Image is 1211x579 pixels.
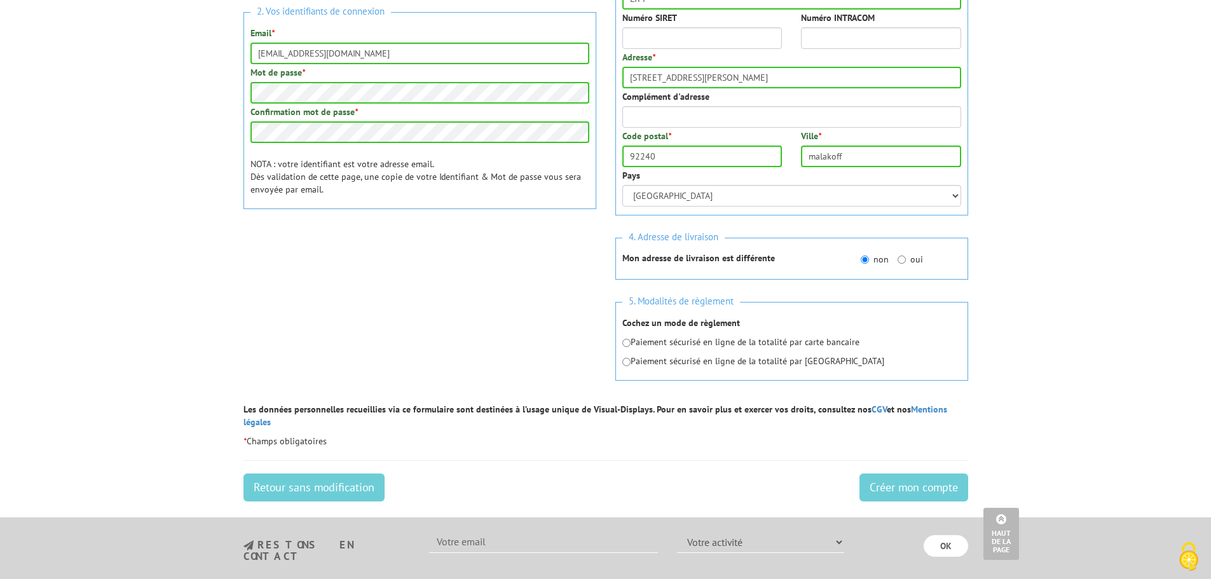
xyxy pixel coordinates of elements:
p: Paiement sécurisé en ligne de la totalité par [GEOGRAPHIC_DATA] [622,355,961,367]
label: Adresse [622,51,655,64]
a: Mentions légales [243,404,947,428]
label: Ville [801,130,821,142]
input: oui [898,255,906,264]
span: 2. Vos identifiants de connexion [250,3,391,20]
p: NOTA : votre identifiant est votre adresse email. Dès validation de cette page, une copie de votr... [250,158,589,196]
label: Complément d'adresse [622,90,709,103]
label: Pays [622,169,640,182]
label: non [861,253,889,266]
h3: restons en contact [243,540,411,562]
p: Paiement sécurisé en ligne de la totalité par carte bancaire [622,336,961,348]
iframe: reCAPTCHA [243,231,437,281]
button: Cookies (fenêtre modale) [1167,536,1211,579]
span: 5. Modalités de règlement [622,293,740,310]
strong: Les données personnelles recueillies via ce formulaire sont destinées à l’usage unique de Visual-... [243,404,947,428]
span: 4. Adresse de livraison [622,229,725,246]
a: Haut de la page [983,508,1019,560]
img: newsletter.jpg [243,540,254,551]
label: Mot de passe [250,66,305,79]
a: CGV [872,404,887,415]
a: Retour sans modification [243,473,385,501]
input: Créer mon compte [859,473,968,501]
label: oui [898,253,923,266]
label: Confirmation mot de passe [250,106,358,118]
strong: Mon adresse de livraison est différente [622,252,775,264]
label: Email [250,27,275,39]
label: Numéro SIRET [622,11,677,24]
input: Votre email [429,531,658,553]
label: Numéro INTRACOM [801,11,875,24]
input: non [861,255,869,264]
input: OK [924,535,968,557]
label: Code postal [622,130,671,142]
p: Champs obligatoires [243,435,968,447]
strong: Cochez un mode de règlement [622,317,740,329]
img: Cookies (fenêtre modale) [1173,541,1205,573]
